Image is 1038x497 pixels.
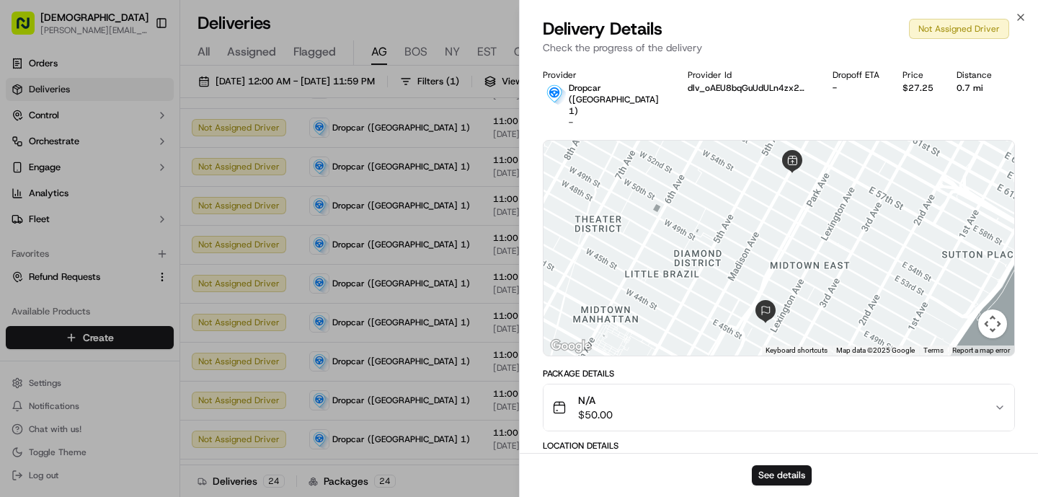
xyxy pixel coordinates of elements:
[978,309,1007,338] button: Map camera controls
[836,346,915,354] span: Map data ©2025 Google
[543,440,1015,452] div: Location Details
[102,244,174,255] a: Powered byPylon
[569,82,665,117] p: Dropcar ([GEOGRAPHIC_DATA] 1)
[752,465,812,485] button: See details
[49,138,236,152] div: Start new chat
[543,17,662,40] span: Delivery Details
[14,58,262,81] p: Welcome 👋
[688,82,809,94] button: dlv_oAEU8bqGuUdULn4zx263aq
[902,69,933,81] div: Price
[9,203,116,229] a: 📗Knowledge Base
[245,142,262,159] button: Start new chat
[547,337,595,356] a: Open this area in Google Maps (opens a new window)
[578,408,613,422] span: $50.00
[569,117,573,128] span: -
[37,93,259,108] input: Got a question? Start typing here...
[547,337,595,356] img: Google
[143,245,174,255] span: Pylon
[952,346,1010,354] a: Report a map error
[833,82,879,94] div: -
[14,211,26,222] div: 📗
[923,346,944,354] a: Terms (opens in new tab)
[29,209,110,224] span: Knowledge Base
[14,14,43,43] img: Nash
[578,393,613,408] span: N/A
[543,368,1015,379] div: Package Details
[766,346,828,356] button: Keyboard shortcuts
[544,384,1014,431] button: N/A$50.00
[49,152,182,164] div: We're available if you need us!
[122,211,133,222] div: 💻
[543,82,566,105] img: drop_car_logo.png
[116,203,237,229] a: 💻API Documentation
[957,82,992,94] div: 0.7 mi
[688,69,809,81] div: Provider Id
[957,69,992,81] div: Distance
[833,69,879,81] div: Dropoff ETA
[543,40,1015,55] p: Check the progress of the delivery
[902,82,933,94] div: $27.25
[136,209,231,224] span: API Documentation
[543,69,665,81] div: Provider
[14,138,40,164] img: 1736555255976-a54dd68f-1ca7-489b-9aae-adbdc363a1c4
